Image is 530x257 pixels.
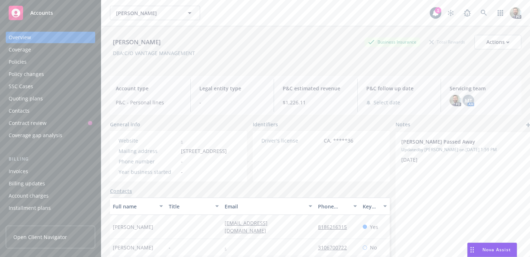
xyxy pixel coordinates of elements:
[113,223,153,231] span: [PERSON_NAME]
[9,32,31,43] div: Overview
[283,85,349,92] span: P&C estimated revenue
[261,137,321,144] div: Driver's license
[365,37,420,46] div: Business Insurance
[9,190,49,202] div: Account charges
[493,6,508,20] a: Switch app
[6,105,95,117] a: Contacts
[450,95,461,106] img: photo
[510,7,521,19] img: photo
[119,147,178,155] div: Mailing address
[6,117,95,129] a: Contract review
[6,202,95,214] a: Installment plans
[465,97,472,104] span: MT
[199,99,265,106] span: -
[6,56,95,68] a: Policies
[225,244,232,251] a: -
[9,202,51,214] div: Installment plans
[6,93,95,104] a: Quoting plans
[110,37,164,47] div: [PERSON_NAME]
[468,243,477,257] div: Drag to move
[9,44,31,55] div: Coverage
[6,155,95,163] div: Billing
[181,137,183,144] a: -
[9,117,47,129] div: Contract review
[225,203,304,210] div: Email
[6,166,95,177] a: Invoices
[169,203,211,210] div: Title
[199,85,265,92] span: Legal entity type
[6,3,95,23] a: Accounts
[374,99,400,106] span: Select date
[9,166,28,177] div: Invoices
[110,198,166,215] button: Full name
[318,203,349,210] div: Phone number
[166,198,222,215] button: Title
[477,6,491,20] a: Search
[6,68,95,80] a: Policy changes
[9,105,30,117] div: Contacts
[318,244,353,251] a: 3106700722
[474,35,521,49] button: Actions
[370,223,378,231] span: Yes
[6,81,95,92] a: SSC Cases
[443,6,458,20] a: Stop snowing
[113,244,153,251] span: [PERSON_NAME]
[486,35,509,49] div: Actions
[110,121,140,128] span: General info
[9,130,62,141] div: Coverage gap analysis
[460,6,474,20] a: Report a Bug
[370,244,377,251] span: No
[110,6,200,20] button: [PERSON_NAME]
[116,9,178,17] span: [PERSON_NAME]
[426,37,469,46] div: Total Rewards
[401,138,508,145] span: [PERSON_NAME] Passed Away
[318,224,353,230] a: 8186216315
[9,56,27,68] div: Policies
[6,190,95,202] a: Account charges
[9,93,43,104] div: Quoting plans
[181,147,227,155] span: [STREET_ADDRESS]
[116,85,182,92] span: Account type
[396,121,410,129] span: Notes
[401,156,418,163] span: [DATE]
[9,81,33,92] div: SSC Cases
[225,220,272,234] a: [EMAIL_ADDRESS][DOMAIN_NAME]
[116,99,182,106] span: P&C - Personal lines
[435,7,441,14] div: 1
[482,247,511,253] span: Nova Assist
[401,146,527,153] span: Updated by [PERSON_NAME] on [DATE] 1:59 PM
[30,10,53,16] span: Accounts
[119,168,178,176] div: Year business started
[169,244,171,251] span: -
[6,178,95,189] a: Billing updates
[110,187,132,195] a: Contacts
[360,198,390,215] button: Key contact
[113,203,155,210] div: Full name
[6,130,95,141] a: Coverage gap analysis
[119,137,178,144] div: Website
[366,85,432,92] span: P&C follow up date
[181,158,183,165] span: -
[315,198,360,215] button: Phone number
[363,203,379,210] div: Key contact
[283,99,349,106] span: $1,226.11
[9,68,44,80] div: Policy changes
[9,178,45,189] div: Billing updates
[450,85,516,92] span: Servicing team
[13,233,67,241] span: Open Client Navigator
[222,198,315,215] button: Email
[467,243,517,257] button: Nova Assist
[181,168,183,176] span: -
[119,158,178,165] div: Phone number
[6,32,95,43] a: Overview
[113,49,195,57] div: DBA: C/O VANTAGE MANAGEMENT
[253,121,278,128] span: Identifiers
[6,44,95,55] a: Coverage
